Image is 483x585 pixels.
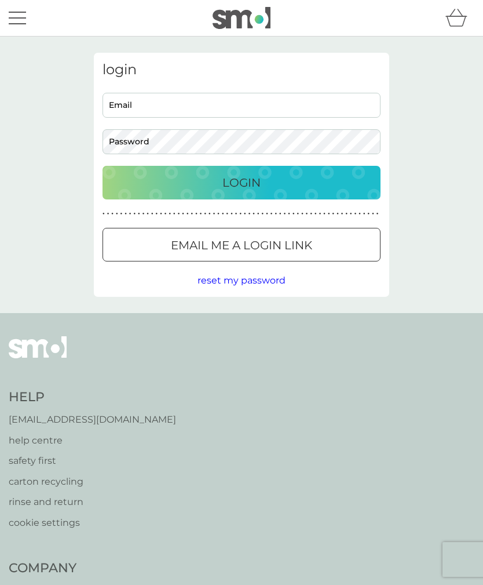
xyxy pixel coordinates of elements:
p: ● [336,211,339,217]
img: smol [213,7,270,29]
p: ● [314,211,317,217]
h3: login [103,61,380,78]
p: ● [191,211,193,217]
p: ● [248,211,251,217]
p: ● [133,211,136,217]
p: ● [138,211,140,217]
p: ● [129,211,131,217]
p: ● [358,211,361,217]
p: ● [288,211,290,217]
p: ● [350,211,352,217]
p: ● [306,211,308,217]
p: ● [230,211,233,217]
p: Email me a login link [171,236,312,255]
p: ● [195,211,197,217]
p: ● [368,211,370,217]
p: ● [253,211,255,217]
span: reset my password [197,275,286,286]
p: ● [111,211,114,217]
p: ● [164,211,167,217]
p: ● [208,211,211,217]
p: ● [147,211,149,217]
p: Login [222,173,261,192]
p: ● [270,211,273,217]
p: ● [275,211,277,217]
h4: Help [9,388,176,406]
p: ● [332,211,335,217]
p: ● [222,211,224,217]
a: cookie settings [9,515,176,531]
p: ● [156,211,158,217]
p: ● [200,211,202,217]
p: ● [284,211,286,217]
p: ● [262,211,264,217]
p: ● [103,211,105,217]
a: help centre [9,433,176,448]
p: ● [279,211,281,217]
div: basket [445,6,474,30]
p: ● [186,211,189,217]
p: ● [173,211,175,217]
p: ● [142,211,145,217]
p: ● [169,211,171,217]
p: ● [354,211,357,217]
p: ● [226,211,229,217]
p: ● [257,211,259,217]
button: reset my password [197,273,286,288]
p: ● [235,211,237,217]
p: ● [328,211,330,217]
p: ● [363,211,365,217]
a: safety first [9,453,176,468]
button: menu [9,7,26,29]
p: ● [151,211,153,217]
button: Login [103,166,380,199]
p: ● [319,211,321,217]
p: ● [301,211,303,217]
p: ● [116,211,118,217]
p: ● [292,211,295,217]
p: ● [244,211,246,217]
p: ● [239,211,241,217]
p: ● [266,211,268,217]
a: [EMAIL_ADDRESS][DOMAIN_NAME] [9,412,176,427]
a: carton recycling [9,474,176,489]
p: ● [120,211,123,217]
h4: Company [9,559,133,577]
p: ● [160,211,162,217]
p: ● [297,211,299,217]
p: ● [323,211,325,217]
p: ● [204,211,206,217]
p: ● [372,211,374,217]
p: ● [341,211,343,217]
p: ● [376,211,379,217]
p: ● [182,211,184,217]
button: Email me a login link [103,228,380,261]
p: ● [310,211,312,217]
p: ● [178,211,180,217]
p: ● [217,211,219,217]
p: ● [125,211,127,217]
a: rinse and return [9,495,176,510]
p: ● [107,211,109,217]
p: ● [213,211,215,217]
img: smol [9,336,67,376]
p: ● [345,211,347,217]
